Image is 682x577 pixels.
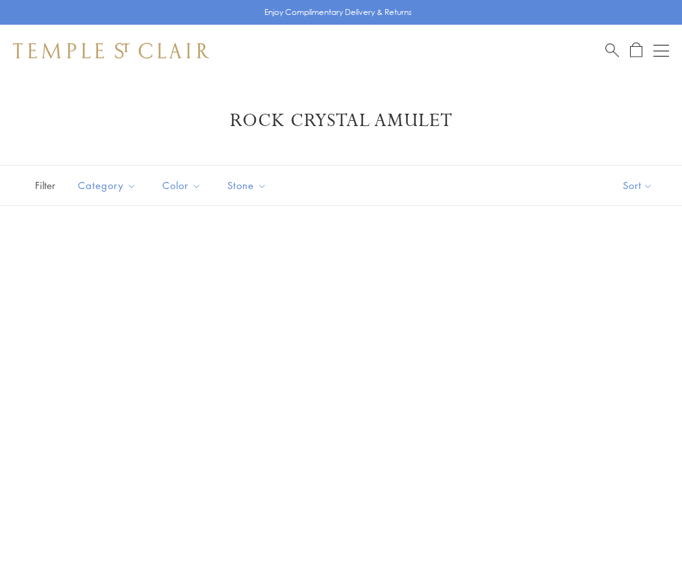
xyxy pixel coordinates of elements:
[653,43,669,58] button: Open navigation
[71,177,146,194] span: Category
[594,166,682,205] button: Show sort by
[32,109,650,133] h1: Rock Crystal Amulet
[153,171,211,200] button: Color
[218,171,277,200] button: Stone
[156,177,211,194] span: Color
[630,42,642,58] a: Open Shopping Bag
[221,177,277,194] span: Stone
[605,42,619,58] a: Search
[264,6,412,19] p: Enjoy Complimentary Delivery & Returns
[13,43,209,58] img: Temple St. Clair
[68,171,146,200] button: Category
